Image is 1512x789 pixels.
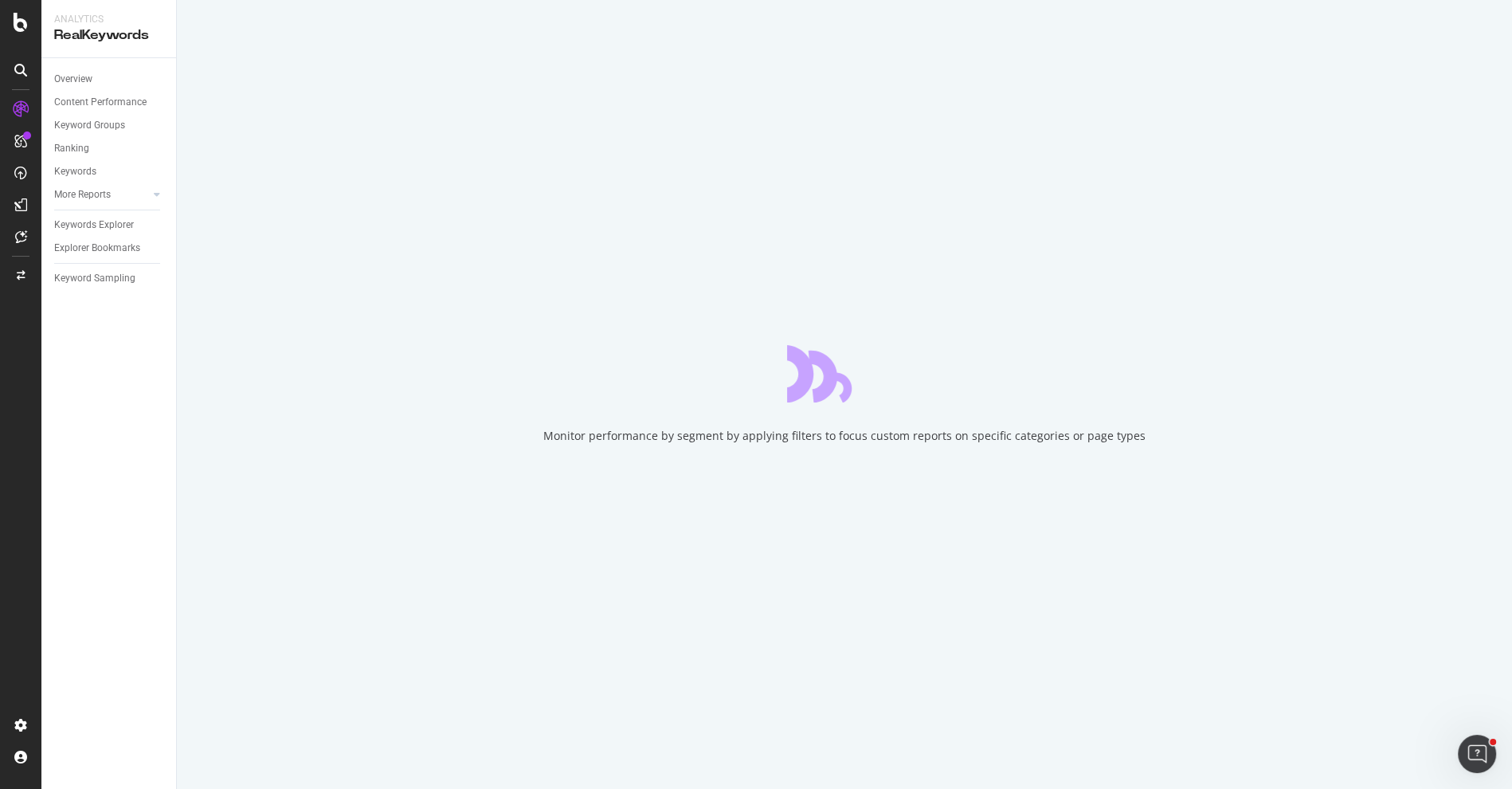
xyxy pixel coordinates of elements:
[54,13,163,26] div: Analytics
[54,117,125,134] div: Keyword Groups
[54,240,165,257] a: Explorer Bookmarks
[54,217,165,234] a: Keywords Explorer
[54,71,92,88] div: Overview
[54,217,134,234] div: Keywords Explorer
[54,94,165,111] a: Content Performance
[54,163,165,180] a: Keywords
[54,140,89,157] div: Ranking
[54,26,163,45] div: RealKeywords
[54,186,111,203] div: More Reports
[54,117,165,134] a: Keyword Groups
[1458,735,1496,773] iframe: Intercom live chat
[54,186,149,203] a: More Reports
[54,270,135,287] div: Keyword Sampling
[54,270,165,287] a: Keyword Sampling
[787,345,902,402] div: animation
[54,240,140,257] div: Explorer Bookmarks
[54,163,96,180] div: Keywords
[543,428,1146,444] div: Monitor performance by segment by applying filters to focus custom reports on specific categories...
[54,140,165,157] a: Ranking
[54,71,165,88] a: Overview
[54,94,147,111] div: Content Performance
